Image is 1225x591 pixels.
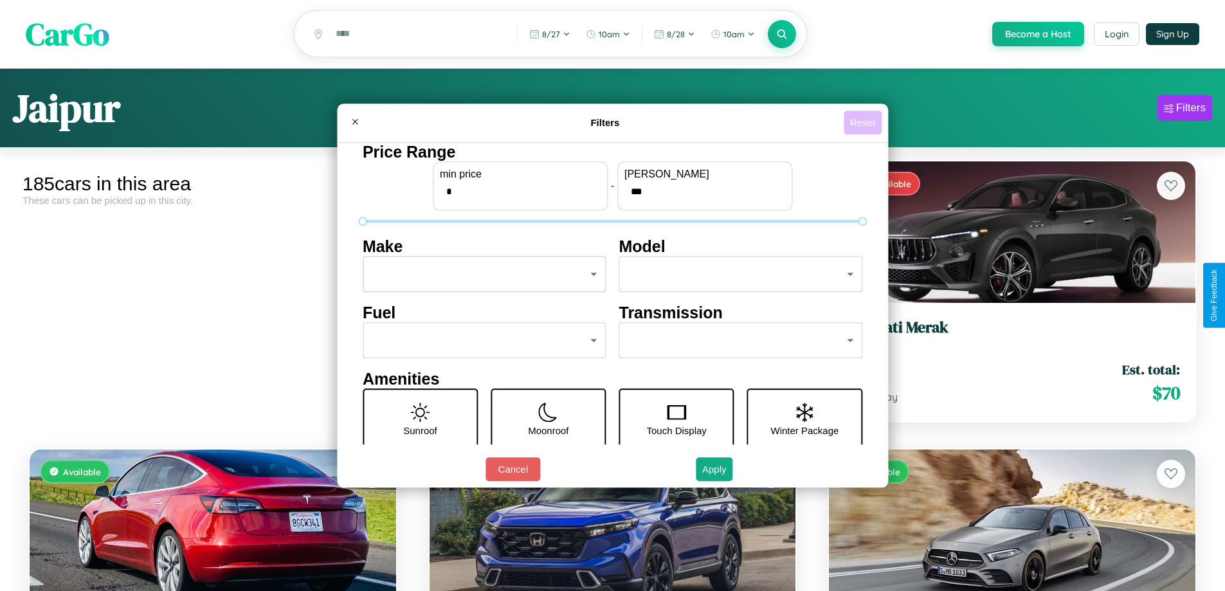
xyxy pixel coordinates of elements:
[1122,360,1180,379] span: Est. total:
[624,168,785,180] label: [PERSON_NAME]
[648,24,702,44] button: 8/28
[771,422,839,439] p: Winter Package
[704,24,761,44] button: 10am
[528,422,568,439] p: Moonroof
[1210,269,1219,322] div: Give Feedback
[363,237,606,256] h4: Make
[23,173,403,195] div: 185 cars in this area
[611,177,614,194] p: -
[363,304,606,322] h4: Fuel
[63,466,101,477] span: Available
[599,29,620,39] span: 10am
[646,422,706,439] p: Touch Display
[1146,23,1199,45] button: Sign Up
[696,457,733,481] button: Apply
[844,111,882,134] button: Reset
[542,29,560,39] span: 8 / 27
[619,304,863,322] h4: Transmission
[844,318,1180,337] h3: Maserati Merak
[523,24,577,44] button: 8/27
[619,237,863,256] h4: Model
[363,370,862,388] h4: Amenities
[844,318,1180,350] a: Maserati Merak2022
[667,29,685,39] span: 8 / 28
[1152,380,1180,406] span: $ 70
[403,422,437,439] p: Sunroof
[485,457,540,481] button: Cancel
[367,117,844,128] h4: Filters
[1094,23,1139,46] button: Login
[26,13,109,55] span: CarGo
[992,22,1084,46] button: Become a Host
[579,24,637,44] button: 10am
[23,195,403,206] div: These cars can be picked up in this city.
[1157,95,1212,121] button: Filters
[723,29,745,39] span: 10am
[13,82,120,134] h1: Jaipur
[1176,102,1206,114] div: Filters
[363,143,862,161] h4: Price Range
[440,168,601,180] label: min price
